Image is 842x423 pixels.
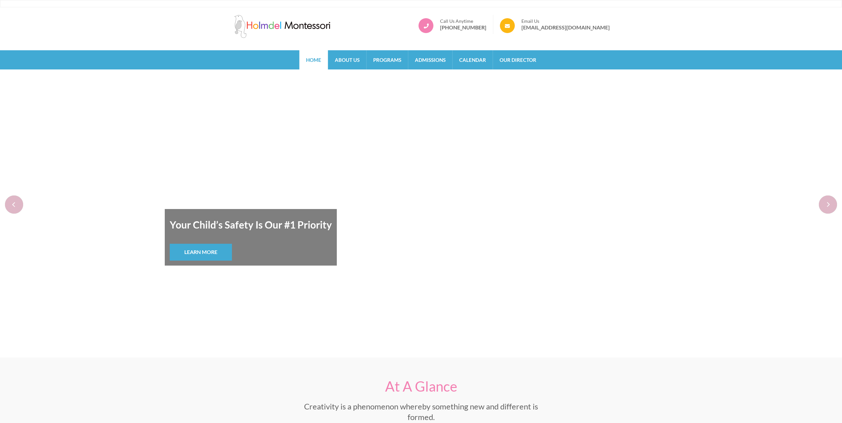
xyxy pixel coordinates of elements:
a: Calendar [453,50,493,69]
img: Holmdel Montessori School [233,15,332,38]
a: Admissions [408,50,452,69]
p: Creativity is a phenomenon whereby something new and different is formed. [292,401,550,422]
div: next [819,195,837,214]
h2: At A Glance [292,378,550,394]
a: About Us [328,50,366,69]
a: Our Director [493,50,543,69]
div: prev [5,195,23,214]
a: [PHONE_NUMBER] [440,24,486,31]
a: [EMAIL_ADDRESS][DOMAIN_NAME] [521,24,610,31]
span: Call Us Anytime [440,18,486,24]
a: Programs [367,50,408,69]
strong: Your Child’s Safety Is Our #1 Priority [170,214,332,235]
span: Email Us [521,18,610,24]
a: Home [299,50,328,69]
a: Learn More [170,244,232,261]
